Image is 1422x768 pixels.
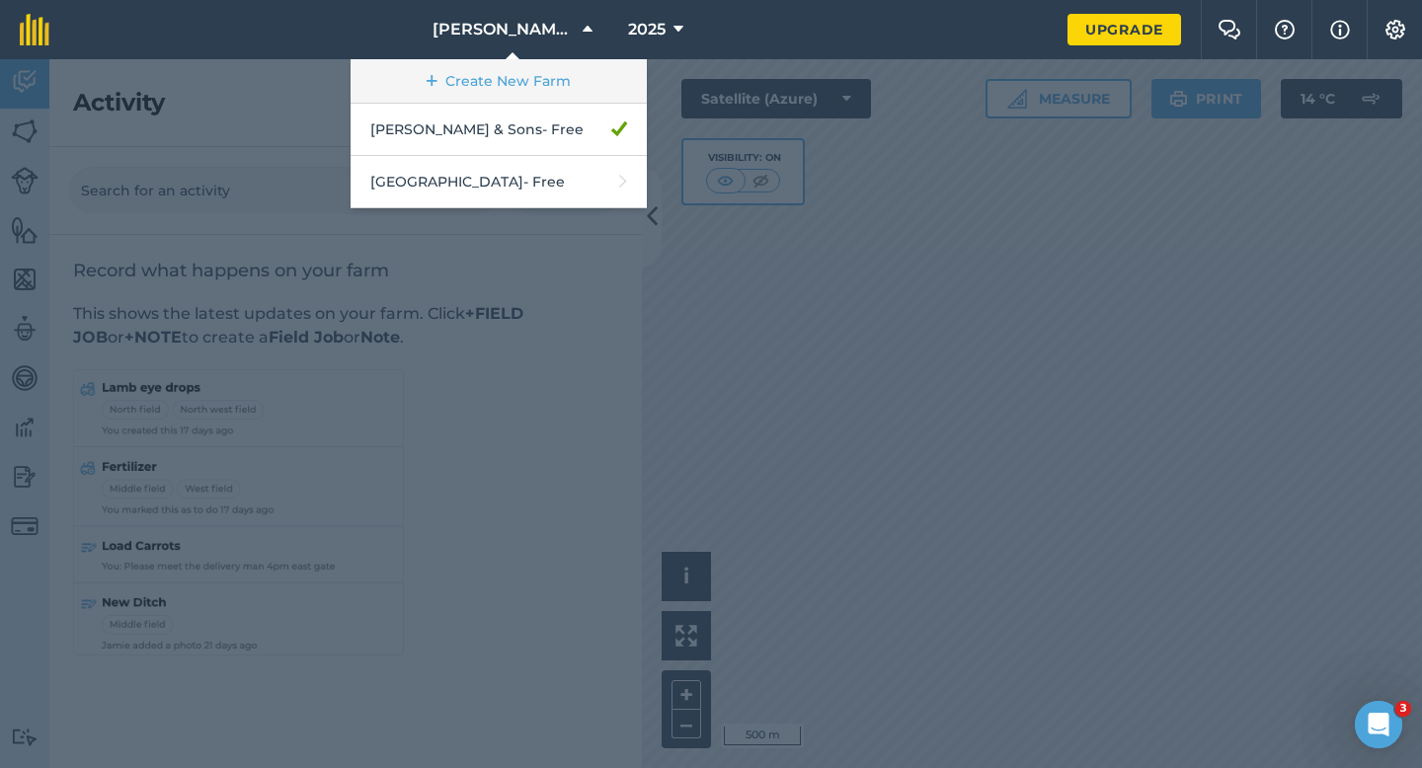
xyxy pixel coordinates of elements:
img: svg+xml;base64,PHN2ZyB4bWxucz0iaHR0cDovL3d3dy53My5vcmcvMjAwMC9zdmciIHdpZHRoPSIxNyIgaGVpZ2h0PSIxNy... [1330,18,1350,41]
img: A question mark icon [1273,20,1297,39]
a: Upgrade [1067,14,1181,45]
span: 3 [1395,701,1411,717]
img: Two speech bubbles overlapping with the left bubble in the forefront [1218,20,1241,39]
iframe: Intercom live chat [1355,701,1402,748]
span: 2025 [628,18,666,41]
a: [PERSON_NAME] & Sons- Free [351,104,647,156]
img: A cog icon [1383,20,1407,39]
img: fieldmargin Logo [20,14,49,45]
a: Create New Farm [351,59,647,104]
a: [GEOGRAPHIC_DATA]- Free [351,156,647,208]
span: [PERSON_NAME] & Sons [433,18,575,41]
